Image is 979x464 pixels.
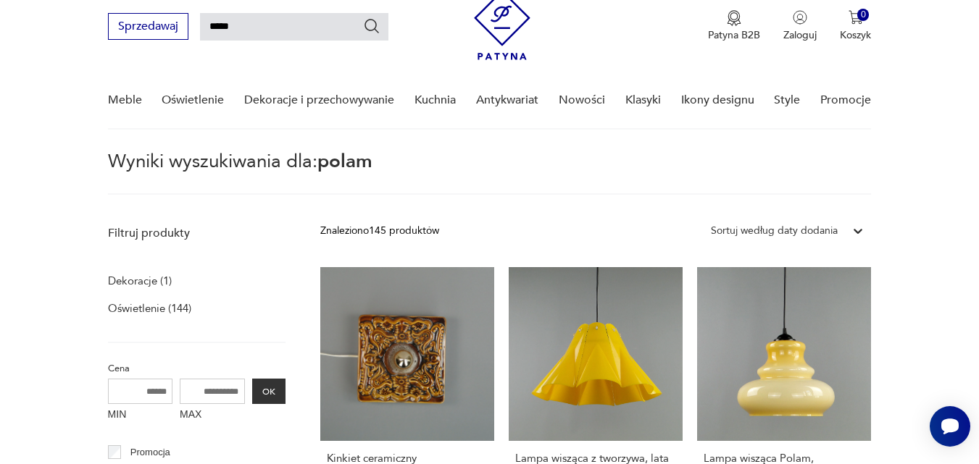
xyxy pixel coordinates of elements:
[783,10,817,42] button: Zaloguj
[108,298,191,319] a: Oświetlenie (144)
[708,28,760,42] p: Patyna B2B
[783,28,817,42] p: Zaloguj
[108,22,188,33] a: Sprzedawaj
[414,72,456,128] a: Kuchnia
[244,72,394,128] a: Dekoracje i przechowywanie
[108,72,142,128] a: Meble
[162,72,224,128] a: Oświetlenie
[108,153,872,195] p: Wyniki wyszukiwania dla:
[840,28,871,42] p: Koszyk
[130,444,170,460] p: Promocja
[108,271,172,291] a: Dekoracje (1)
[849,10,863,25] img: Ikona koszyka
[625,72,661,128] a: Klasyki
[793,10,807,25] img: Ikonka użytkownika
[108,13,188,40] button: Sprzedawaj
[363,17,380,35] button: Szukaj
[820,72,871,128] a: Promocje
[857,9,870,21] div: 0
[476,72,538,128] a: Antykwariat
[317,148,372,174] span: polam
[320,223,439,239] div: Znaleziono 145 produktów
[108,404,173,427] label: MIN
[108,225,286,241] p: Filtruj produkty
[252,379,286,404] button: OK
[559,72,605,128] a: Nowości
[711,223,838,239] div: Sortuj według daty dodania
[708,10,760,42] button: Patyna B2B
[108,360,286,376] p: Cena
[180,404,245,427] label: MAX
[840,10,871,42] button: 0Koszyk
[681,72,754,128] a: Ikony designu
[727,10,741,26] img: Ikona medalu
[708,10,760,42] a: Ikona medaluPatyna B2B
[774,72,800,128] a: Style
[930,406,970,447] iframe: Smartsupp widget button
